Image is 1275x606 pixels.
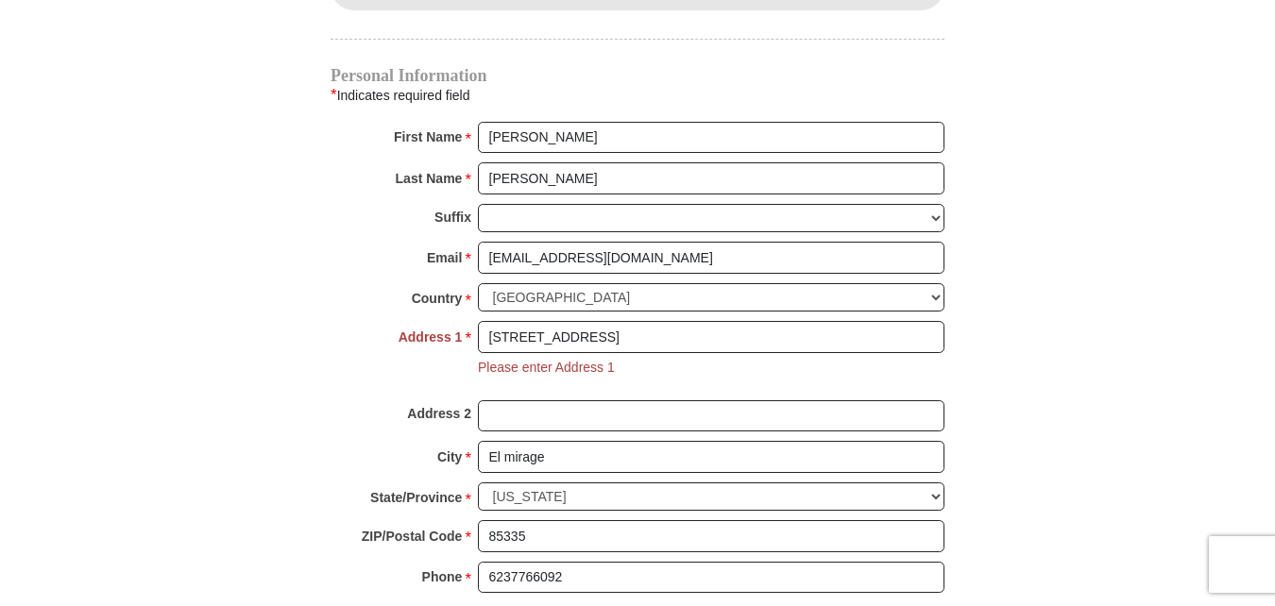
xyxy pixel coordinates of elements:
[422,564,463,590] strong: Phone
[437,444,462,470] strong: City
[396,165,463,192] strong: Last Name
[478,358,615,378] li: Please enter Address 1
[427,244,462,271] strong: Email
[434,204,471,230] strong: Suffix
[412,285,463,311] strong: Country
[394,124,462,150] strong: First Name
[407,400,471,427] strong: Address 2
[370,484,462,511] strong: State/Province
[362,523,463,549] strong: ZIP/Postal Code
[331,68,944,83] h4: Personal Information
[331,83,944,108] div: Indicates required field
[399,324,463,350] strong: Address 1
